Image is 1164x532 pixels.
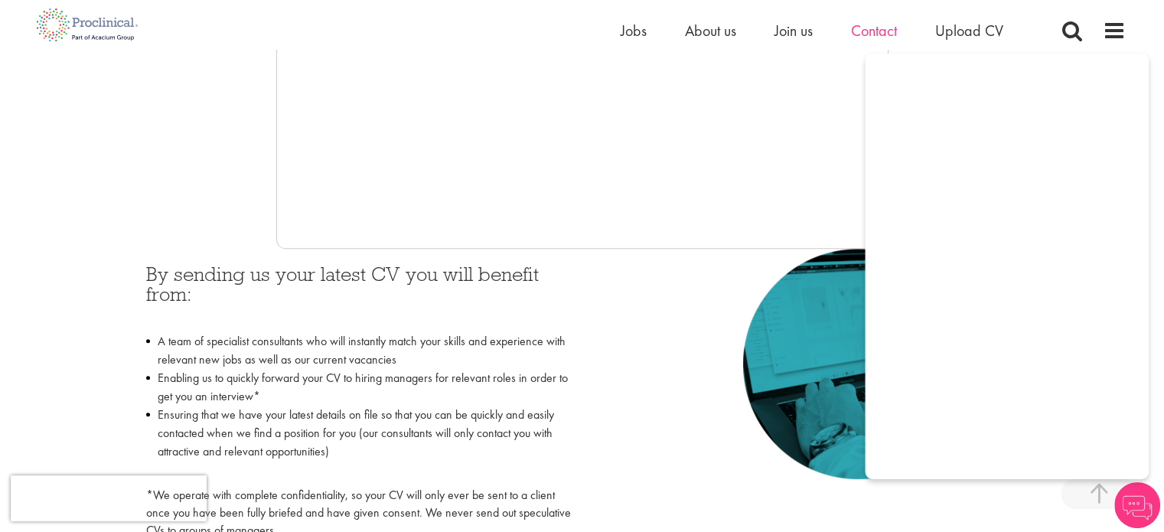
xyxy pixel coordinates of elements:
a: Contact [851,21,897,41]
li: Ensuring that we have your latest details on file so that you can be quickly and easily contacted... [146,406,571,479]
li: A team of specialist consultants who will instantly match your skills and experience with relevan... [146,332,571,369]
li: Enabling us to quickly forward your CV to hiring managers for relevant roles in order to get you ... [146,369,571,406]
a: Jobs [621,21,647,41]
h3: By sending us your latest CV you will benefit from: [146,264,571,325]
a: About us [685,21,736,41]
a: Upload CV [935,21,1003,41]
a: Join us [774,21,813,41]
iframe: reCAPTCHA [11,475,207,521]
img: Chatbot [1114,482,1160,528]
